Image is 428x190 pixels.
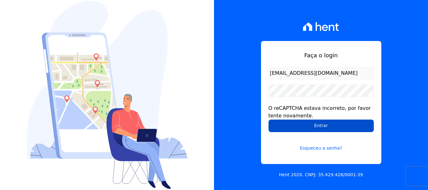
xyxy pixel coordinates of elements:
h1: Faça o login [269,51,374,59]
img: Login [27,1,188,189]
input: Email [269,67,374,80]
input: Entrar [269,120,374,132]
a: Esqueceu a senha? [269,137,374,151]
div: O reCAPTCHA estava incorreto, por favor tente novamente. [269,105,374,120]
p: Hent 2020. CNPJ: 35.429.428/0001-39 [279,172,363,178]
